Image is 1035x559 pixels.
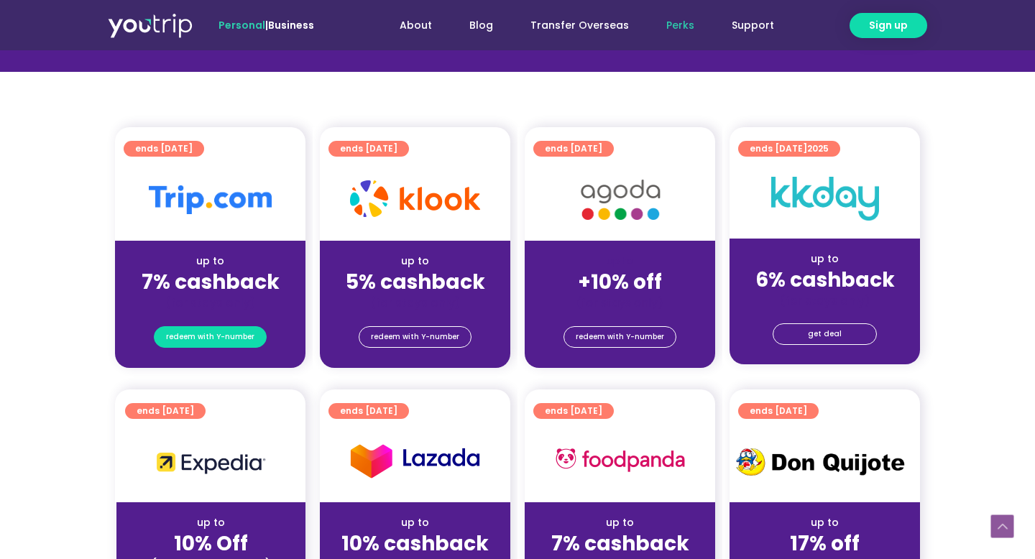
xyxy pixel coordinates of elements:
[713,12,793,39] a: Support
[154,326,267,348] a: redeem with Y-number
[331,254,499,269] div: up to
[340,403,397,419] span: ends [DATE]
[536,515,704,530] div: up to
[533,403,614,419] a: ends [DATE]
[341,530,489,558] strong: 10% cashback
[850,13,927,38] a: Sign up
[755,266,895,294] strong: 6% cashback
[578,268,662,296] strong: +10% off
[576,327,664,347] span: redeem with Y-number
[869,18,908,33] span: Sign up
[381,12,451,39] a: About
[218,18,314,32] span: |
[359,326,471,348] a: redeem with Y-number
[126,254,294,269] div: up to
[741,515,908,530] div: up to
[125,403,206,419] a: ends [DATE]
[166,327,254,347] span: redeem with Y-number
[218,18,265,32] span: Personal
[346,268,485,296] strong: 5% cashback
[648,12,713,39] a: Perks
[137,403,194,419] span: ends [DATE]
[328,141,409,157] a: ends [DATE]
[563,326,676,348] a: redeem with Y-number
[551,530,689,558] strong: 7% cashback
[750,403,807,419] span: ends [DATE]
[741,293,908,308] div: (for stays only)
[142,268,280,296] strong: 7% cashback
[533,141,614,157] a: ends [DATE]
[545,141,602,157] span: ends [DATE]
[545,403,602,419] span: ends [DATE]
[512,12,648,39] a: Transfer Overseas
[124,141,204,157] a: ends [DATE]
[790,530,860,558] strong: 17% off
[174,530,248,558] strong: 10% Off
[340,141,397,157] span: ends [DATE]
[128,515,294,530] div: up to
[371,327,459,347] span: redeem with Y-number
[331,295,499,310] div: (for stays only)
[808,324,842,344] span: get deal
[451,12,512,39] a: Blog
[738,141,840,157] a: ends [DATE]2025
[126,295,294,310] div: (for stays only)
[135,141,193,157] span: ends [DATE]
[268,18,314,32] a: Business
[607,254,633,268] span: up to
[807,142,829,154] span: 2025
[773,323,877,345] a: get deal
[536,295,704,310] div: (for stays only)
[738,403,819,419] a: ends [DATE]
[353,12,793,39] nav: Menu
[750,141,829,157] span: ends [DATE]
[741,251,908,267] div: up to
[331,515,499,530] div: up to
[328,403,409,419] a: ends [DATE]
